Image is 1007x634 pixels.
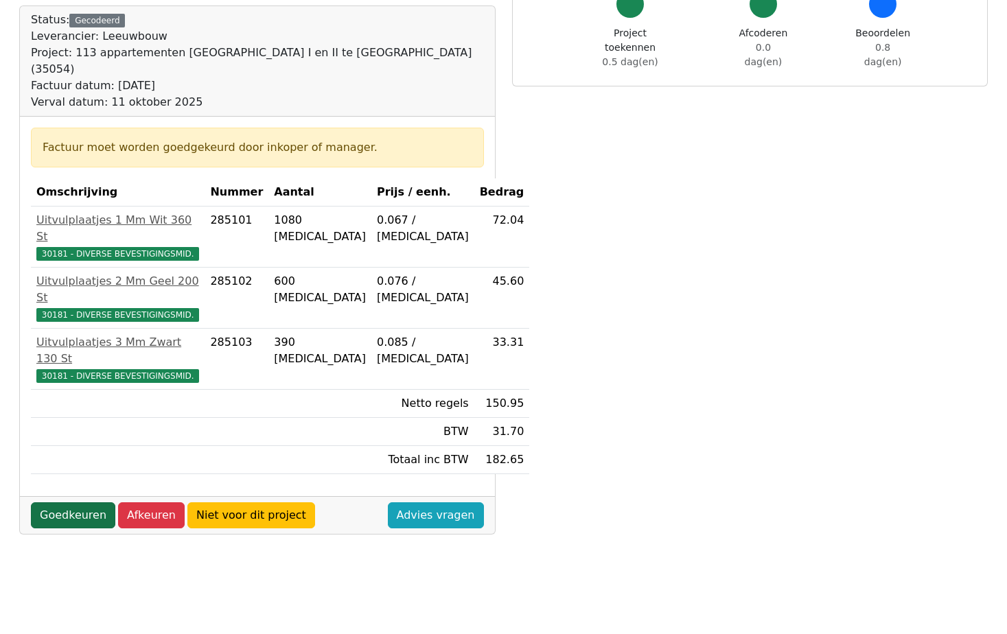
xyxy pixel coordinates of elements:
[474,207,530,268] td: 72.04
[36,334,199,367] div: Uitvulplaatjes 3 Mm Zwart 130 St
[474,329,530,390] td: 33.31
[855,26,910,69] div: Beoordelen
[745,42,783,67] span: 0.0 dag(en)
[388,502,484,528] a: Advies vragen
[474,390,530,418] td: 150.95
[474,446,530,474] td: 182.65
[118,502,185,528] a: Afkeuren
[205,207,268,268] td: 285101
[69,14,125,27] div: Gecodeerd
[377,273,469,306] div: 0.076 / [MEDICAL_DATA]
[187,502,315,528] a: Niet voor dit project
[36,308,199,322] span: 30181 - DIVERSE BEVESTIGINGSMID.
[31,178,205,207] th: Omschrijving
[36,247,199,261] span: 30181 - DIVERSE BEVESTIGINGSMID.
[36,273,199,322] a: Uitvulplaatjes 2 Mm Geel 200 St30181 - DIVERSE BEVESTIGINGSMID.
[474,268,530,329] td: 45.60
[31,94,484,110] div: Verval datum: 11 oktober 2025
[36,369,199,383] span: 30181 - DIVERSE BEVESTIGINGSMID.
[371,178,474,207] th: Prijs / eenh.
[737,26,790,69] div: Afcoderen
[36,212,199,245] div: Uitvulplaatjes 1 Mm Wit 360 St
[31,78,484,94] div: Factuur datum: [DATE]
[371,390,474,418] td: Netto regels
[602,56,658,67] span: 0.5 dag(en)
[31,45,484,78] div: Project: 113 appartementen [GEOGRAPHIC_DATA] I en II te [GEOGRAPHIC_DATA] (35054)
[274,273,366,306] div: 600 [MEDICAL_DATA]
[474,418,530,446] td: 31.70
[274,334,366,367] div: 390 [MEDICAL_DATA]
[274,212,366,245] div: 1080 [MEDICAL_DATA]
[36,334,199,384] a: Uitvulplaatjes 3 Mm Zwart 130 St30181 - DIVERSE BEVESTIGINGSMID.
[377,334,469,367] div: 0.085 / [MEDICAL_DATA]
[474,178,530,207] th: Bedrag
[31,12,484,110] div: Status:
[371,418,474,446] td: BTW
[36,273,199,306] div: Uitvulplaatjes 2 Mm Geel 200 St
[268,178,371,207] th: Aantal
[31,502,115,528] a: Goedkeuren
[864,42,902,67] span: 0.8 dag(en)
[590,26,671,69] div: Project toekennen
[205,268,268,329] td: 285102
[31,28,484,45] div: Leverancier: Leeuwbouw
[43,139,472,156] div: Factuur moet worden goedgekeurd door inkoper of manager.
[371,446,474,474] td: Totaal inc BTW
[36,212,199,261] a: Uitvulplaatjes 1 Mm Wit 360 St30181 - DIVERSE BEVESTIGINGSMID.
[205,329,268,390] td: 285103
[205,178,268,207] th: Nummer
[377,212,469,245] div: 0.067 / [MEDICAL_DATA]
